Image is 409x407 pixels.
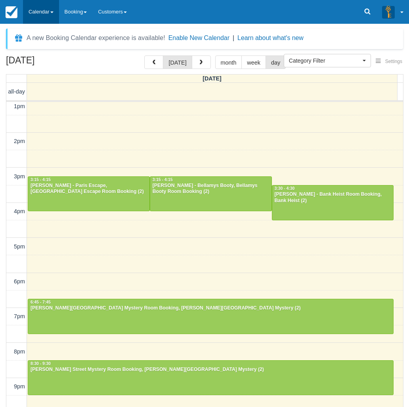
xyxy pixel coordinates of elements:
a: 3:15 - 4:15[PERSON_NAME] - Paris Escape, [GEOGRAPHIC_DATA] Escape Room Booking (2) [28,176,150,211]
span: 3:30 - 4:30 [275,186,295,191]
span: 3:15 - 4:15 [153,178,173,182]
span: 8:30 - 9:30 [31,361,51,366]
button: day [266,55,286,69]
span: 3pm [14,173,25,180]
span: 4pm [14,208,25,214]
div: [PERSON_NAME][GEOGRAPHIC_DATA] Mystery Room Booking, [PERSON_NAME][GEOGRAPHIC_DATA] Mystery (2) [30,305,391,311]
a: 3:15 - 4:15[PERSON_NAME] - Bellamys Booty, Bellamys Booty Room Booking (2) [150,176,272,211]
div: [PERSON_NAME] - Paris Escape, [GEOGRAPHIC_DATA] Escape Room Booking (2) [30,183,147,195]
a: Learn about what's new [237,34,304,41]
span: all-day [8,88,25,95]
span: 6pm [14,278,25,285]
div: [PERSON_NAME] - Bank Heist Room Booking, Bank Heist (2) [274,191,392,204]
span: 8pm [14,348,25,355]
button: month [215,55,242,69]
span: Category Filter [289,57,361,65]
span: 5pm [14,243,25,250]
img: checkfront-main-nav-mini-logo.png [6,6,17,18]
span: [DATE] [203,75,222,82]
img: A3 [382,6,395,18]
span: 6:45 - 7:45 [31,300,51,304]
div: [PERSON_NAME] - Bellamys Booty, Bellamys Booty Room Booking (2) [152,183,269,195]
button: Settings [371,56,407,67]
span: 9pm [14,383,25,390]
span: Settings [385,59,402,64]
button: Enable New Calendar [168,34,229,42]
div: A new Booking Calendar experience is available! [27,33,165,43]
span: 7pm [14,313,25,319]
span: 1pm [14,103,25,109]
button: week [241,55,266,69]
a: 6:45 - 7:45[PERSON_NAME][GEOGRAPHIC_DATA] Mystery Room Booking, [PERSON_NAME][GEOGRAPHIC_DATA] My... [28,299,394,334]
a: 8:30 - 9:30[PERSON_NAME] Street Mystery Room Booking, [PERSON_NAME][GEOGRAPHIC_DATA] Mystery (2) [28,360,394,395]
span: | [233,34,234,41]
button: [DATE] [163,55,192,69]
span: 2pm [14,138,25,144]
span: 3:15 - 4:15 [31,178,51,182]
button: Category Filter [284,54,371,67]
h2: [DATE] [6,55,106,70]
a: 3:30 - 4:30[PERSON_NAME] - Bank Heist Room Booking, Bank Heist (2) [272,185,394,220]
div: [PERSON_NAME] Street Mystery Room Booking, [PERSON_NAME][GEOGRAPHIC_DATA] Mystery (2) [30,367,391,373]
